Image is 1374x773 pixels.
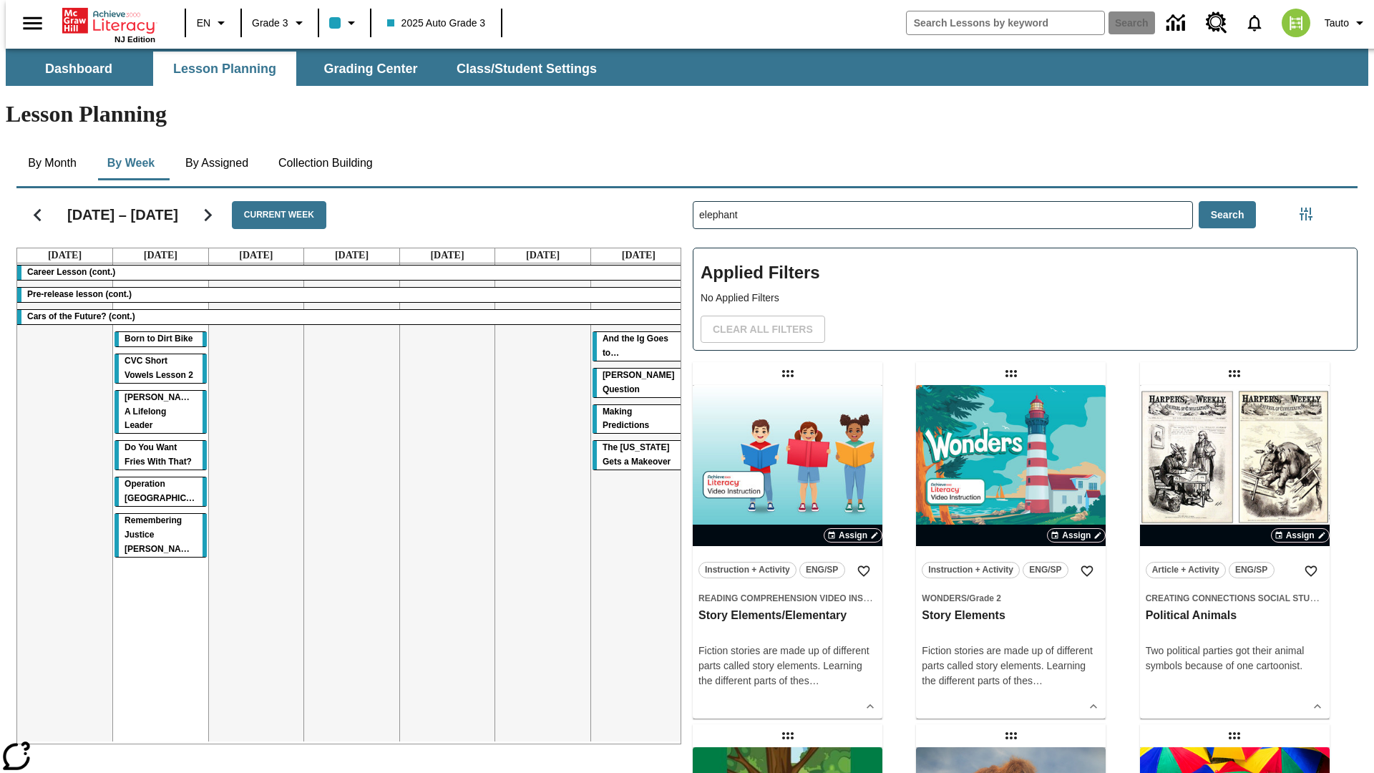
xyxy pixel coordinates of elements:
span: Topic: Creating Connections Social Studies/US History I [1146,590,1324,606]
button: Grading Center [299,52,442,86]
button: Instruction + Activity [698,562,796,578]
button: Class/Student Settings [445,52,608,86]
span: Instruction + Activity [928,563,1013,578]
button: Select a new avatar [1273,4,1319,42]
button: ENG/SP [799,562,845,578]
div: Dianne Feinstein: A Lifelong Leader [114,391,207,434]
h2: Applied Filters [701,256,1350,291]
div: Fiction stories are made up of different parts called story elements. Learning the different part... [922,643,1100,689]
div: SubNavbar [6,49,1368,86]
div: Do You Want Fries With That? [114,441,207,470]
input: Search Lessons By Keyword [693,202,1192,228]
a: September 19, 2025 [427,248,467,263]
span: ENG/SP [1235,563,1267,578]
button: Open side menu [11,2,54,44]
span: Assign [839,529,867,542]
button: ENG/SP [1229,562,1275,578]
button: Add to Favorites [851,558,877,584]
span: Reading Comprehension Video Instruction [698,593,907,603]
button: Add to Favorites [1074,558,1100,584]
button: Previous [19,197,56,233]
a: Resource Center, Will open in new tab [1197,4,1236,42]
div: Fiction stories are made up of different parts called story elements. Learning the different part... [698,643,877,689]
button: Assign Choose Dates [1047,528,1106,543]
button: Assign Choose Dates [1271,528,1330,543]
button: By Week [95,146,167,180]
h3: Political Animals [1146,608,1324,623]
div: Career Lesson (cont.) [17,266,686,280]
div: The Missouri Gets a Makeover [593,441,685,470]
span: Dianne Feinstein: A Lifelong Leader [125,392,200,431]
span: Do You Want Fries With That? [125,442,192,467]
button: Show Details [1307,696,1328,717]
span: Career Lesson (cont.) [27,267,115,277]
span: NJ Edition [114,35,155,44]
div: Draggable lesson: Story Elements [1000,362,1023,385]
button: Class color is light blue. Change class color [323,10,366,36]
span: Grade 3 [252,16,288,31]
span: Operation London Bridge [125,479,216,503]
a: September 18, 2025 [332,248,371,263]
button: Assign Choose Dates [824,528,882,543]
span: / [967,593,969,603]
div: Born to Dirt Bike [114,332,207,346]
button: Show Details [1083,696,1104,717]
div: lesson details [916,385,1106,719]
a: Home [62,6,155,35]
div: CVC Short Vowels Lesson 2 [114,354,207,383]
input: search field [907,11,1104,34]
span: 2025 Auto Grade 3 [387,16,486,31]
span: Wonders [922,593,967,603]
a: September 20, 2025 [523,248,562,263]
button: Show Details [859,696,881,717]
h1: Lesson Planning [6,101,1368,127]
h3: Story Elements/Elementary [698,608,877,623]
button: Current Week [232,201,326,229]
button: Article + Activity [1146,562,1226,578]
button: By Assigned [174,146,260,180]
div: Cars of the Future? (cont.) [17,310,686,324]
span: Topic: Wonders/Grade 2 [922,590,1100,606]
span: ENG/SP [806,563,838,578]
span: … [809,675,819,686]
span: Assign [1062,529,1091,542]
button: ENG/SP [1023,562,1068,578]
span: Cars of the Future? (cont.) [27,311,135,321]
div: Joplin's Question [593,369,685,397]
span: EN [197,16,210,31]
a: Data Center [1158,4,1197,43]
a: September 16, 2025 [141,248,180,263]
button: Dashboard [7,52,150,86]
div: Two political parties got their animal symbols because of one cartoonist. [1146,643,1324,674]
div: Remembering Justice O'Connor [114,514,207,557]
p: No Applied Filters [701,291,1350,306]
button: Lesson Planning [153,52,296,86]
span: Topic: Reading Comprehension Video Instruction/null [698,590,877,606]
div: Draggable lesson: Consonant +le Syllables Lesson 3 [1223,724,1246,747]
a: September 21, 2025 [619,248,658,263]
div: Draggable lesson: Welcome to Pleistocene Park [1000,724,1023,747]
div: Operation London Bridge [114,477,207,506]
span: The Missouri Gets a Makeover [603,442,671,467]
h2: [DATE] – [DATE] [67,206,178,223]
div: Draggable lesson: Political Animals [1223,362,1246,385]
img: avatar image [1282,9,1310,37]
a: September 15, 2025 [45,248,84,263]
a: Notifications [1236,4,1273,42]
span: Joplin's Question [603,370,675,394]
span: Pre-release lesson (cont.) [27,289,132,299]
span: CVC Short Vowels Lesson 2 [125,356,193,380]
span: Instruction + Activity [705,563,790,578]
span: s [804,675,809,686]
h3: Story Elements [922,608,1100,623]
span: Making Predictions [603,407,649,431]
button: Instruction + Activity [922,562,1020,578]
button: Next [190,197,226,233]
span: Grade 2 [969,593,1001,603]
div: lesson details [693,385,882,719]
a: September 17, 2025 [236,248,276,263]
div: Making Predictions [593,405,685,434]
span: Creating Connections Social Studies [1146,593,1330,603]
button: Add to Favorites [1298,558,1324,584]
button: Collection Building [267,146,384,180]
